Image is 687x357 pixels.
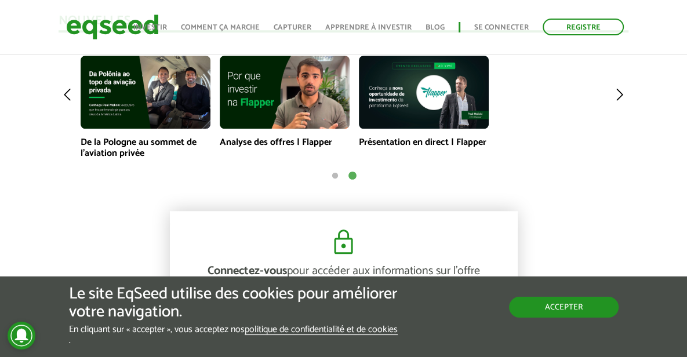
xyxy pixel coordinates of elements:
font: pour accéder aux informations sur l'offre [287,261,480,280]
font: De la Pologne au sommet de l'aviation privée [81,134,197,161]
img: EqSeed [66,12,159,42]
img: cadeado.svg [329,228,358,256]
font: . [69,333,71,348]
font: Capturer [274,21,311,34]
font: Investir [133,21,167,34]
img: arrow-left.svg [59,56,76,133]
font: En cliquant sur « accepter », vous acceptez nos [69,322,245,337]
font: Comment ça marche [181,21,260,34]
a: Capturer [274,24,311,31]
a: Investir [133,24,167,31]
font: Blog [426,21,445,34]
img: maxresdefault.jpg [81,56,210,129]
font: Accepter [545,301,583,314]
img: maxresdefault.jpg [220,56,350,129]
a: politique de confidentialité et de cookies [245,325,398,335]
a: Comment ça marche [181,24,260,31]
button: 1 of 2 [329,170,341,182]
img: arrow-right.svg [611,56,628,133]
font: Présentation en direct | Flapper [359,134,486,150]
font: Analyse des offres | Flapper [220,134,332,150]
font: Apprendre à investir [325,21,412,34]
a: Apprendre à investir [325,24,412,31]
button: Accepter [509,297,619,318]
button: 2 of 2 [347,170,358,182]
a: Se connecter [474,24,529,31]
a: Registre [543,19,624,35]
font: Se connecter [474,21,529,34]
img: maxresdefault.jpg [359,56,489,129]
a: Blog [426,24,445,31]
font: Registre [566,21,601,34]
font: politique de confidentialité et de cookies [245,322,398,337]
font: Connectez-vous [208,261,287,280]
font: Le site EqSeed utilise des cookies pour améliorer votre navigation. [69,280,397,325]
